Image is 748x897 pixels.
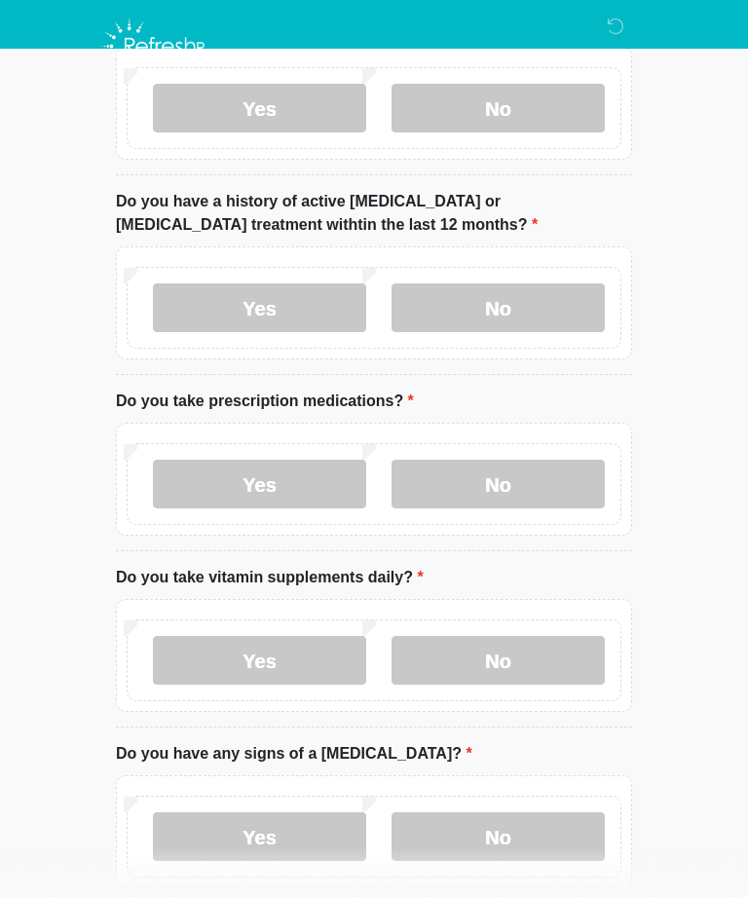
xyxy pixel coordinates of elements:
label: Yes [153,284,366,333]
label: No [392,813,605,862]
label: No [392,637,605,686]
label: Yes [153,461,366,509]
label: Do you take vitamin supplements daily? [116,567,424,590]
label: Yes [153,85,366,133]
label: Yes [153,637,366,686]
label: Yes [153,813,366,862]
label: Do you have a history of active [MEDICAL_DATA] or [MEDICAL_DATA] treatment withtin the last 12 mo... [116,191,632,238]
label: No [392,461,605,509]
label: Do you have any signs of a [MEDICAL_DATA]? [116,743,472,766]
img: Refresh RX Logo [96,15,214,79]
label: No [392,284,605,333]
label: Do you take prescription medications? [116,391,414,414]
label: No [392,85,605,133]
